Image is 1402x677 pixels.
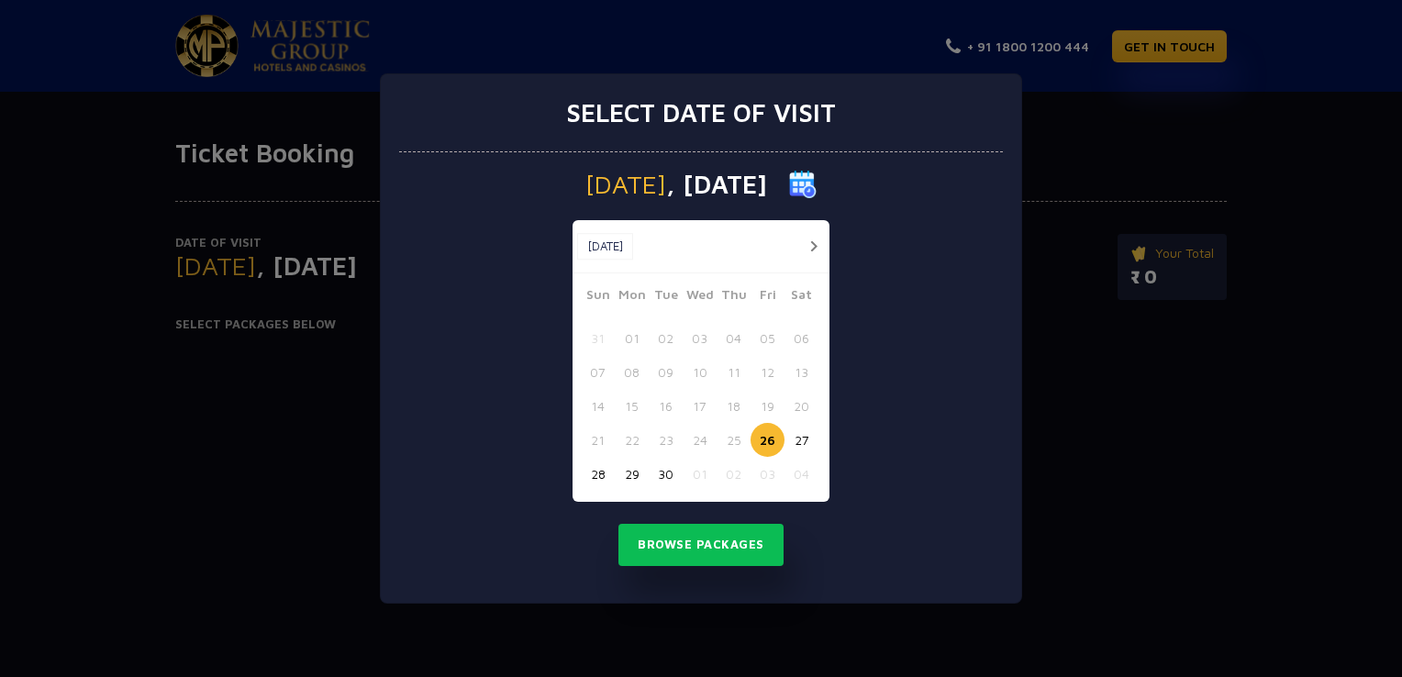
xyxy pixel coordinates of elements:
[784,284,818,310] span: Sat
[618,524,784,566] button: Browse Packages
[649,389,683,423] button: 16
[581,423,615,457] button: 21
[784,389,818,423] button: 20
[581,355,615,389] button: 07
[717,284,751,310] span: Thu
[717,355,751,389] button: 11
[683,355,717,389] button: 10
[717,457,751,491] button: 02
[615,355,649,389] button: 08
[683,284,717,310] span: Wed
[615,389,649,423] button: 15
[581,457,615,491] button: 28
[751,355,784,389] button: 12
[751,389,784,423] button: 19
[577,233,633,261] button: [DATE]
[784,423,818,457] button: 27
[751,423,784,457] button: 26
[683,321,717,355] button: 03
[717,389,751,423] button: 18
[683,457,717,491] button: 01
[615,457,649,491] button: 29
[566,97,836,128] h3: Select date of visit
[615,284,649,310] span: Mon
[615,423,649,457] button: 22
[683,389,717,423] button: 17
[581,284,615,310] span: Sun
[683,423,717,457] button: 24
[581,389,615,423] button: 14
[784,355,818,389] button: 13
[585,172,666,197] span: [DATE]
[581,321,615,355] button: 31
[649,355,683,389] button: 09
[789,171,817,198] img: calender icon
[784,321,818,355] button: 06
[751,284,784,310] span: Fri
[666,172,767,197] span: , [DATE]
[615,321,649,355] button: 01
[751,321,784,355] button: 05
[649,423,683,457] button: 23
[649,457,683,491] button: 30
[751,457,784,491] button: 03
[717,423,751,457] button: 25
[784,457,818,491] button: 04
[717,321,751,355] button: 04
[649,284,683,310] span: Tue
[649,321,683,355] button: 02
